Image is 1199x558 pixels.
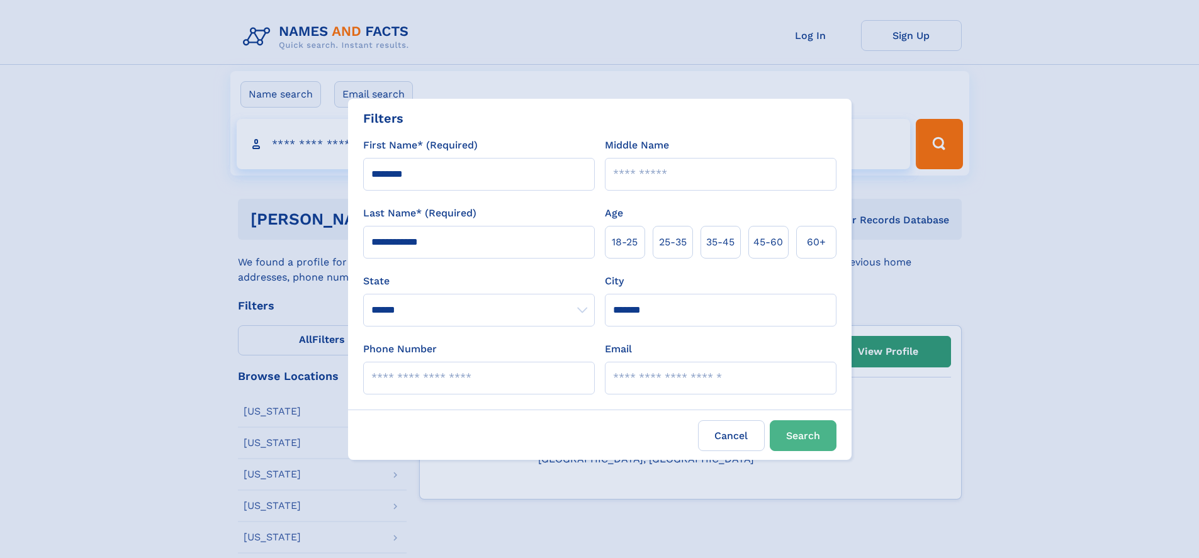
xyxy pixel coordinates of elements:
label: Email [605,342,632,357]
label: Last Name* (Required) [363,206,476,221]
span: 60+ [807,235,826,250]
label: State [363,274,595,289]
div: Filters [363,109,403,128]
label: First Name* (Required) [363,138,478,153]
span: 18‑25 [612,235,638,250]
label: City [605,274,624,289]
span: 25‑35 [659,235,687,250]
label: Age [605,206,623,221]
span: 45‑60 [753,235,783,250]
label: Middle Name [605,138,669,153]
button: Search [770,420,836,451]
label: Cancel [698,420,765,451]
label: Phone Number [363,342,437,357]
span: 35‑45 [706,235,735,250]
